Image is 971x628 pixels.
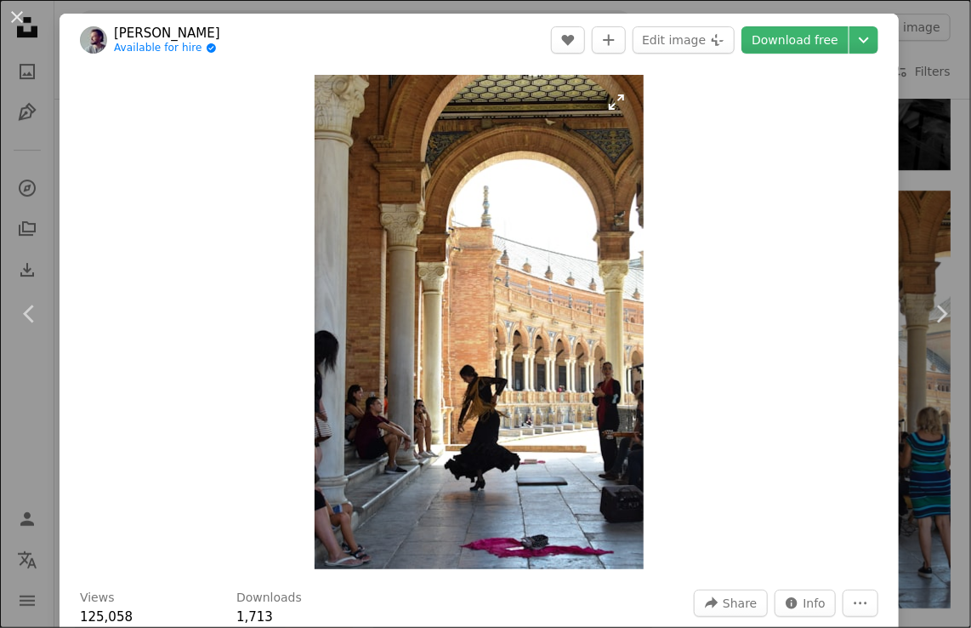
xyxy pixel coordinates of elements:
button: Stats about this image [775,590,837,617]
button: Share this image [694,590,767,617]
button: Edit image [633,26,735,54]
button: More Actions [843,590,878,617]
button: Like [551,26,585,54]
span: 125,058 [80,609,133,625]
a: Next [911,232,971,396]
a: Download free [741,26,849,54]
img: a group of people sitting and standing around a building [315,75,644,569]
img: Go to Matthew Waring's profile [80,26,107,54]
button: Choose download size [849,26,878,54]
h3: Views [80,590,115,607]
a: [PERSON_NAME] [114,25,220,42]
span: Share [723,591,757,616]
h3: Downloads [236,590,302,607]
a: Available for hire [114,42,220,55]
span: 1,713 [236,609,273,625]
button: Zoom in on this image [315,75,644,569]
span: Info [803,591,826,616]
button: Add to Collection [592,26,626,54]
